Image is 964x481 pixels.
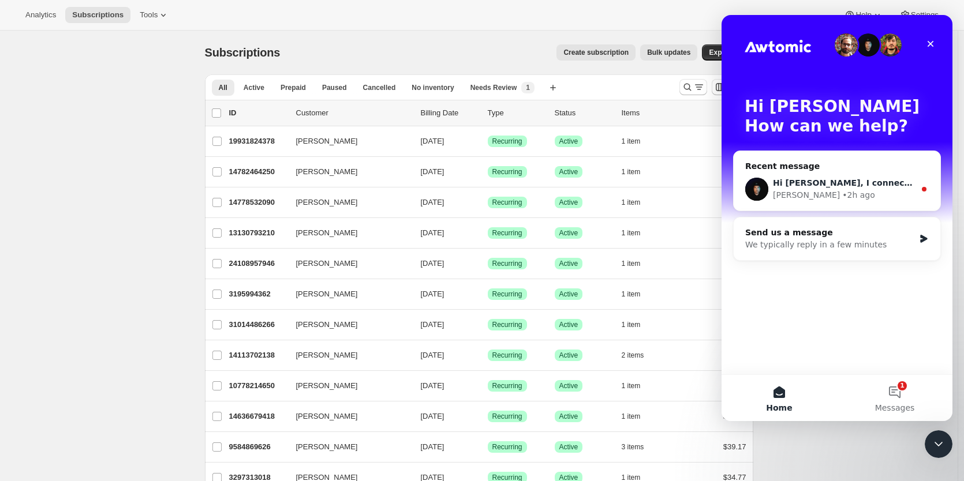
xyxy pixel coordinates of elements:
[296,380,358,392] span: [PERSON_NAME]
[622,381,641,390] span: 1 item
[421,107,479,119] p: Billing Date
[322,83,347,92] span: Paused
[622,290,641,299] span: 1 item
[296,258,358,269] span: [PERSON_NAME]
[229,164,746,180] div: 14782464250[PERSON_NAME][DATE]SuccessRecurringSuccessActive1 item$20.78
[559,228,578,238] span: Active
[722,15,952,421] iframe: Intercom live chat
[289,438,405,456] button: [PERSON_NAME]
[622,255,653,272] button: 1 item
[296,350,358,361] span: [PERSON_NAME]
[492,137,522,146] span: Recurring
[229,107,746,119] div: IDCustomerBilling DateTypeStatusItemsTotal
[492,320,522,329] span: Recurring
[229,350,287,361] p: 14113702138
[622,167,641,176] span: 1 item
[488,107,545,119] div: Type
[296,107,412,119] p: Customer
[229,197,287,208] p: 14778532090
[289,163,405,181] button: [PERSON_NAME]
[229,286,746,302] div: 3195994362[PERSON_NAME][DATE]SuccessRecurringSuccessActive1 item$21.98
[296,411,358,422] span: [PERSON_NAME]
[492,259,522,268] span: Recurring
[229,347,746,363] div: 14113702138[PERSON_NAME][DATE]SuccessRecurringSuccessActive2 items$33.57
[559,198,578,207] span: Active
[492,228,522,238] span: Recurring
[229,378,746,394] div: 10778214650[PERSON_NAME][DATE]SuccessRecurringSuccessActive1 item$23.98
[229,255,746,272] div: 24108957946[PERSON_NAME][DATE]SuccessRecurringSuccessActive1 item$21.58
[289,224,405,242] button: [PERSON_NAME]
[412,83,454,92] span: No inventory
[296,288,358,300] span: [PERSON_NAME]
[229,136,287,147] p: 19931824378
[421,259,444,268] span: [DATE]
[622,408,653,424] button: 1 item
[72,10,124,20] span: Subscriptions
[559,137,578,146] span: Active
[622,137,641,146] span: 1 item
[296,136,358,147] span: [PERSON_NAME]
[219,83,227,92] span: All
[555,107,612,119] p: Status
[925,430,952,458] iframe: Intercom live chat
[712,79,728,95] button: Customize table column order and visibility
[723,442,746,451] span: $39.17
[296,319,358,330] span: [PERSON_NAME]
[622,107,679,119] div: Items
[556,44,636,61] button: Create subscription
[622,347,657,363] button: 2 items
[622,133,653,149] button: 1 item
[421,381,444,390] span: [DATE]
[622,194,653,211] button: 1 item
[296,166,358,178] span: [PERSON_NAME]
[229,411,287,422] p: 14636679418
[622,225,653,241] button: 1 item
[679,79,707,95] button: Search and filter results
[289,193,405,212] button: [PERSON_NAME]
[559,381,578,390] span: Active
[205,46,281,59] span: Subscriptions
[296,197,358,208] span: [PERSON_NAME]
[363,83,396,92] span: Cancelled
[229,227,287,239] p: 13130793210
[709,48,731,57] span: Export
[229,133,746,149] div: 19931824378[PERSON_NAME][DATE]SuccessRecurringSuccessActive1 item$33.98
[492,290,522,299] span: Recurring
[622,412,641,421] span: 1 item
[229,107,287,119] p: ID
[140,10,158,20] span: Tools
[622,286,653,302] button: 1 item
[622,164,653,180] button: 1 item
[640,44,697,61] button: Bulk updates
[289,315,405,334] button: [PERSON_NAME]
[133,7,176,23] button: Tools
[647,48,690,57] span: Bulk updates
[421,167,444,176] span: [DATE]
[622,378,653,394] button: 1 item
[622,228,641,238] span: 1 item
[421,228,444,237] span: [DATE]
[229,380,287,392] p: 10778214650
[492,198,522,207] span: Recurring
[289,285,405,303] button: [PERSON_NAME]
[563,48,629,57] span: Create subscription
[289,346,405,364] button: [PERSON_NAME]
[702,44,738,61] button: Export
[837,7,890,23] button: Help
[229,441,287,453] p: 9584869626
[229,439,746,455] div: 9584869626[PERSON_NAME][DATE]SuccessRecurringSuccessActive3 items$39.17
[911,10,939,20] span: Settings
[421,320,444,329] span: [DATE]
[289,132,405,151] button: [PERSON_NAME]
